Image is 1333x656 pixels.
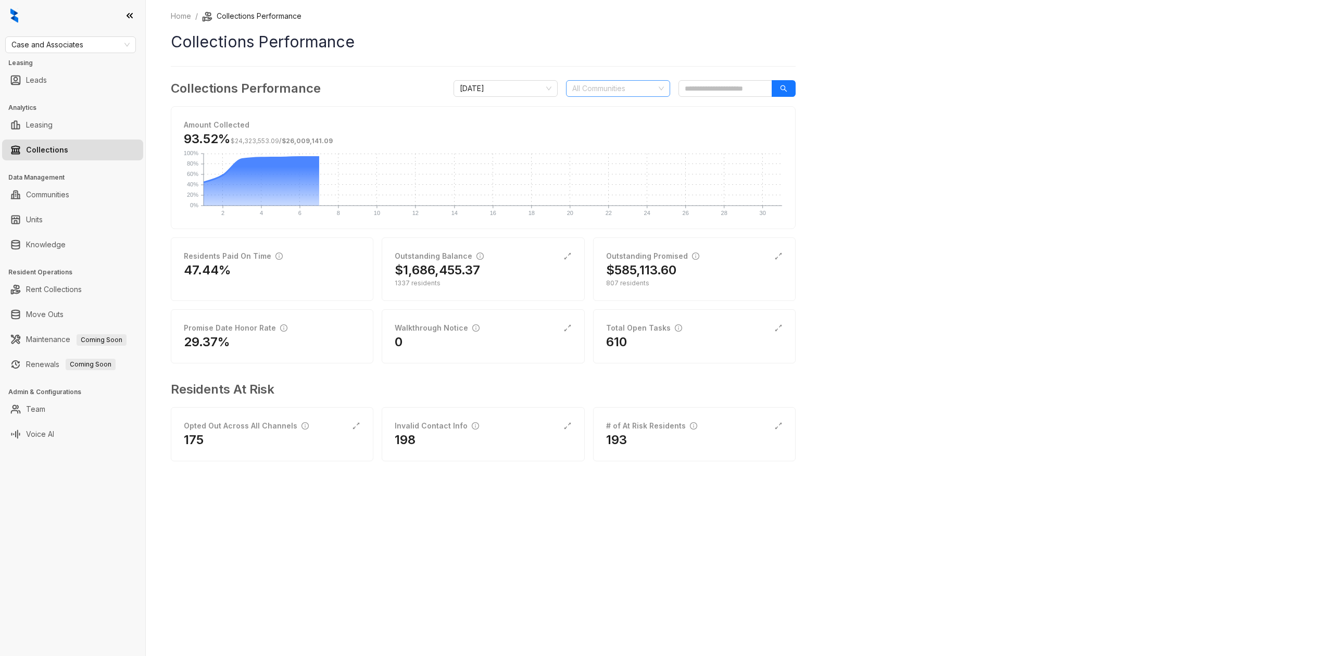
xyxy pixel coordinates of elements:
text: 10 [374,210,380,216]
a: Rent Collections [26,279,82,300]
h2: 610 [606,334,627,350]
text: 100% [184,150,198,156]
div: Residents Paid On Time [184,250,283,262]
div: Total Open Tasks [606,322,682,334]
text: 24 [644,210,650,216]
text: 20 [567,210,573,216]
div: # of At Risk Residents [606,420,697,432]
text: 8 [337,210,340,216]
span: expand-alt [563,422,572,430]
li: Communities [2,184,143,205]
span: expand-alt [563,324,572,332]
li: Knowledge [2,234,143,255]
h3: Leasing [8,58,145,68]
a: Voice AI [26,424,54,445]
span: expand-alt [563,252,572,260]
li: Units [2,209,143,230]
h2: 47.44% [184,262,231,279]
text: 28 [721,210,727,216]
li: Collections Performance [202,10,301,22]
h2: $585,113.60 [606,262,676,279]
div: 807 residents [606,279,783,288]
text: 6 [298,210,301,216]
text: 4 [260,210,263,216]
h2: 193 [606,432,627,448]
h3: Admin & Configurations [8,387,145,397]
h3: Data Management [8,173,145,182]
span: expand-alt [774,422,783,430]
div: Promise Date Honor Rate [184,322,287,334]
span: info-circle [692,253,699,260]
span: info-circle [275,253,283,260]
span: info-circle [472,422,479,430]
strong: Amount Collected [184,120,249,129]
h3: Residents At Risk [171,380,787,399]
h2: 198 [395,432,416,448]
li: / [195,10,198,22]
li: Voice AI [2,424,143,445]
div: Outstanding Balance [395,250,484,262]
text: 12 [412,210,419,216]
li: Team [2,399,143,420]
span: expand-alt [352,422,360,430]
li: Move Outs [2,304,143,325]
li: Leasing [2,115,143,135]
li: Renewals [2,354,143,375]
text: 0% [190,202,198,208]
h3: Collections Performance [171,79,321,98]
h2: 175 [184,432,204,448]
text: 60% [187,171,198,177]
span: Coming Soon [66,359,116,370]
a: Leasing [26,115,53,135]
span: expand-alt [774,252,783,260]
text: 40% [187,181,198,187]
span: expand-alt [774,324,783,332]
text: 18 [529,210,535,216]
span: info-circle [675,324,682,332]
div: Walkthrough Notice [395,322,480,334]
a: Move Outs [26,304,64,325]
span: info-circle [690,422,697,430]
a: Knowledge [26,234,66,255]
h1: Collections Performance [171,30,796,54]
text: 2 [221,210,224,216]
li: Collections [2,140,143,160]
h3: Resident Operations [8,268,145,277]
div: Opted Out Across All Channels [184,420,309,432]
img: logo [10,8,18,23]
span: / [231,137,333,145]
span: info-circle [280,324,287,332]
text: 80% [187,160,198,167]
li: Maintenance [2,329,143,350]
span: Case and Associates [11,37,130,53]
text: 20% [187,192,198,198]
a: Collections [26,140,68,160]
div: Outstanding Promised [606,250,699,262]
h2: 29.37% [184,334,230,350]
a: Home [169,10,193,22]
a: Team [26,399,45,420]
span: info-circle [476,253,484,260]
span: Coming Soon [77,334,127,346]
span: $24,323,553.09 [231,137,279,145]
div: 1337 residents [395,279,571,288]
h3: 93.52% [184,131,333,147]
text: 14 [451,210,458,216]
a: Communities [26,184,69,205]
li: Rent Collections [2,279,143,300]
text: 30 [760,210,766,216]
span: search [780,85,787,92]
h3: Analytics [8,103,145,112]
h2: $1,686,455.37 [395,262,480,279]
a: Units [26,209,43,230]
div: Invalid Contact Info [395,420,479,432]
span: October 2025 [460,81,551,96]
text: 22 [606,210,612,216]
text: 26 [683,210,689,216]
li: Leads [2,70,143,91]
span: info-circle [472,324,480,332]
h2: 0 [395,334,403,350]
a: RenewalsComing Soon [26,354,116,375]
span: info-circle [301,422,309,430]
span: $26,009,141.09 [282,137,333,145]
